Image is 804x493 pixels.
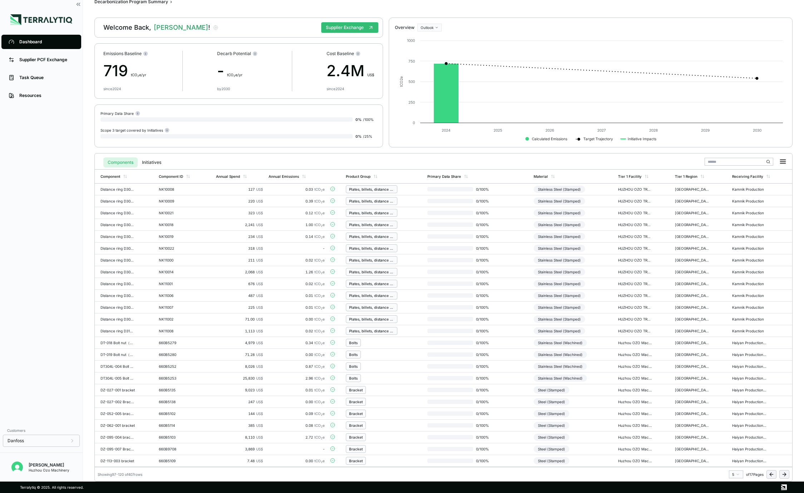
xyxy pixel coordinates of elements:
text: 2024 [441,128,450,132]
text: 750 [408,59,415,63]
div: HUZHOU OZO TRADE CO., LTD - [GEOGRAPHIC_DATA] [618,187,652,191]
div: Plates, billets, distance ring and disk [349,258,394,262]
div: Stainless Steel (Stamped) [534,280,585,287]
div: Plates, billets, distance ring and disk [349,234,394,239]
div: 0.34 [269,341,325,345]
span: US$ [256,376,263,380]
div: Haiyan Production CNRAQ [732,388,766,392]
span: tCO e [314,376,325,380]
div: NK11000 [159,258,193,262]
div: Distance ring D304-P-037 D44 x 2 [100,234,135,239]
span: US$ [256,317,263,321]
div: 211 [216,258,263,262]
sub: 2 [321,342,323,346]
div: Kamnik Production [732,317,766,321]
div: Distance ring D304-Q-055 D37/32 x 1,5 [100,258,135,262]
button: Initiatives [138,157,166,167]
span: 0 % [356,117,362,122]
span: ! [208,24,210,31]
span: tCO e [314,317,325,321]
span: 0 / 100 % [473,223,496,227]
div: 2,068 [216,270,263,274]
div: Stainless Steel (Machined) [534,375,587,382]
sub: 2 [321,201,323,204]
div: 1.00 [269,223,325,227]
div: 0.00 [269,317,325,321]
sub: 2 [321,390,323,393]
span: tCO e [314,258,325,262]
tspan: 2 [399,78,403,80]
div: 9,023 [216,388,263,392]
div: 0.87 [269,364,325,368]
text: 2027 [597,128,606,132]
span: US$ [256,246,263,250]
div: NK10008 [159,187,193,191]
sub: 2 [321,213,323,216]
div: Kamnik Production [732,211,766,215]
span: tCO e [314,305,325,309]
div: Stainless Steel (Stamped) [534,245,585,252]
span: / 100 % [363,117,374,122]
text: 500 [408,79,415,84]
div: 660B5135 [159,388,193,392]
div: DZ-027-001 bracket [100,388,135,392]
span: t CO e/yr [227,73,242,77]
span: tCO e [314,341,325,345]
div: NK11002 [159,317,193,321]
sub: 2 [321,331,323,334]
span: 0 / 100 % [473,199,496,203]
div: Haiyan Production CNRAQ [732,376,766,380]
div: [GEOGRAPHIC_DATA] [675,364,709,368]
div: Plates, billets, distance ring and disk [349,223,394,227]
div: [GEOGRAPHIC_DATA] [675,270,709,274]
div: Stainless Steel (Stamped) [534,186,585,193]
div: Plates, billets, distance ring and disk [349,187,394,191]
div: Task Queue [19,75,74,80]
div: [GEOGRAPHIC_DATA] [675,282,709,286]
span: tCO e [314,329,325,333]
sub: 2 [321,366,323,369]
div: [GEOGRAPHIC_DATA] [675,352,709,357]
text: 1000 [407,38,415,43]
div: Bolts [349,376,358,380]
div: 4,979 [216,341,263,345]
span: 0 / 100 % [473,388,496,392]
span: 0 / 100 % [473,211,496,215]
span: 0 / 100 % [473,234,496,239]
div: HUZHOU OZO TRADE CO., LTD - [GEOGRAPHIC_DATA] [618,270,652,274]
text: tCO e [399,76,403,87]
div: [GEOGRAPHIC_DATA] [675,341,709,345]
div: [GEOGRAPHIC_DATA] [675,258,709,262]
div: DT304L-004 Bolt nut [100,364,135,368]
div: Huzhou OZO Machinery Co., Ltd. - [GEOGRAPHIC_DATA] [618,376,652,380]
div: HUZHOU OZO TRADE CO., LTD - [GEOGRAPHIC_DATA] [618,234,652,239]
div: 225 [216,305,263,309]
div: Distance ring D304-Q-058 D53/48 x 1,5 [100,270,135,274]
div: [GEOGRAPHIC_DATA] [675,187,709,191]
sub: 2 [321,236,323,239]
div: 0.01 [269,388,325,392]
span: US$ [367,73,374,77]
div: Kamnik Production [732,293,766,298]
div: DT-018 Bolt nut（304L） [100,341,135,345]
span: 0 / 100 % [473,329,496,333]
div: Dashboard [19,39,74,45]
div: Emissions Baseline [103,51,148,57]
div: Material [534,174,548,179]
div: Primary Data Share [100,111,140,116]
span: 0 / 100 % [473,364,496,368]
span: tCO e [314,293,325,298]
div: since 2024 [103,87,121,91]
div: Distance ring D304-P-028 D14x1,5 [100,199,135,203]
span: US$ [256,187,263,191]
div: Plates, billets, distance ring and disk [349,329,394,333]
text: Calculated Emissions [532,137,567,141]
div: HUZHOU OZO TRADE CO., LTD - [GEOGRAPHIC_DATA] [618,223,652,227]
div: Distance ring D304-Q-101 D79/75 x 1,2 [100,317,135,321]
div: Bolts [349,341,358,345]
div: DZ-027-002 Bracket [100,400,135,404]
div: Plates, billets, distance ring and disk [349,293,394,298]
div: [GEOGRAPHIC_DATA] [675,211,709,215]
span: tCO e [314,223,325,227]
span: 0 / 100 % [473,246,496,250]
